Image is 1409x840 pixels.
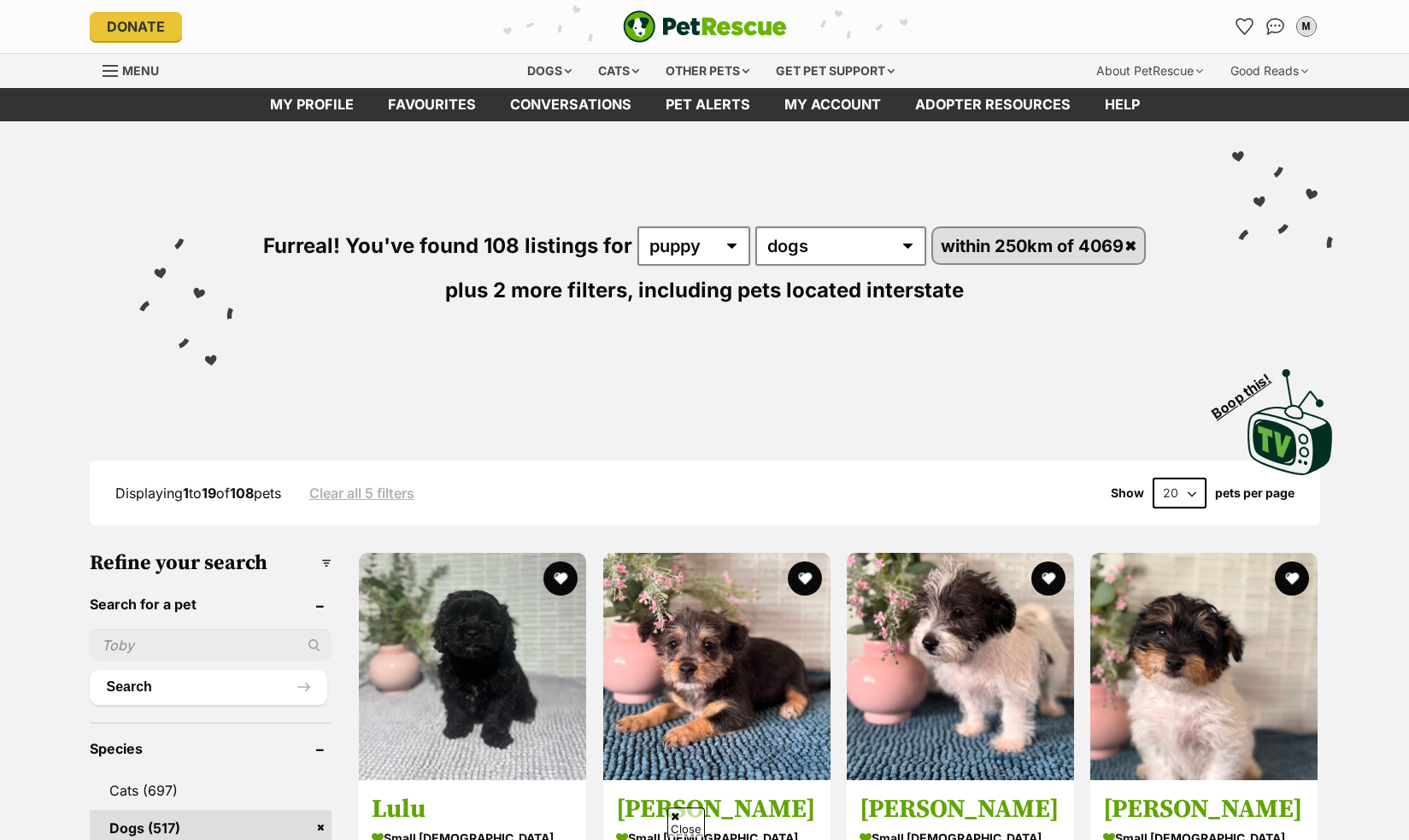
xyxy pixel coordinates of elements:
a: Boop this! [1248,354,1333,479]
button: favourite [1031,561,1066,596]
span: including pets located interstate [638,278,964,303]
a: Donate [90,12,182,41]
button: My account [1293,13,1320,40]
a: Pet alerts [649,88,767,121]
span: Show [1111,486,1144,500]
a: conversations [493,88,649,121]
strong: 1 [183,485,189,502]
a: Conversations [1262,13,1289,40]
label: pets per page [1215,486,1295,500]
a: Adopter resources [898,88,1088,121]
a: within 250km of 4069 [933,228,1145,263]
div: Cats [586,54,651,88]
div: Other pets [654,54,761,88]
span: Displaying to of pets [115,485,281,502]
img: PetRescue TV logo [1248,369,1333,475]
h3: Refine your search [90,551,332,575]
span: Menu [122,63,159,78]
input: Toby [90,629,332,661]
h3: [PERSON_NAME] [1103,793,1305,825]
a: Help [1088,88,1157,121]
button: favourite [544,561,578,596]
button: favourite [788,561,822,596]
div: About PetRescue [1084,54,1215,88]
div: Get pet support [764,54,907,88]
a: My account [767,88,898,121]
img: Freddie - Maltese x Poodle x Fox Terrier Dog [1090,553,1318,780]
a: Favourites [1231,13,1259,40]
img: Marvin - Maltese x Poodle x Fox Terrier Dog [603,553,831,780]
a: PetRescue [623,10,787,43]
h3: [PERSON_NAME] [860,793,1061,825]
span: Boop this! [1208,360,1287,421]
strong: 19 [202,485,216,502]
span: plus 2 more filters, [445,278,633,303]
strong: 108 [230,485,254,502]
header: Species [90,741,332,756]
img: chat-41dd97257d64d25036548639549fe6c8038ab92f7586957e7f3b1b290dea8141.svg [1266,18,1284,35]
span: Close [667,808,705,837]
img: Hank - Maltese x Poodle x Fox Terrier Dog [847,553,1074,780]
img: logo-e224e6f780fb5917bec1dbf3a21bbac754714ae5b6737aabdf751b685950b380.svg [623,10,787,43]
span: Furreal! You've found 108 listings for [263,233,632,258]
ul: Account quick links [1231,13,1320,40]
h3: [PERSON_NAME] [616,793,818,825]
div: M [1298,18,1315,35]
img: Lulu - Maltese x Shih Tzu x Poodle Dog [359,553,586,780]
div: Good Reads [1218,54,1320,88]
button: favourite [1276,561,1310,596]
a: My profile [253,88,371,121]
header: Search for a pet [90,596,332,612]
a: Favourites [371,88,493,121]
a: Cats (697) [90,772,332,808]
div: Dogs [515,54,584,88]
a: Clear all 5 filters [309,485,414,501]
a: Menu [103,54,171,85]
h3: Lulu [372,793,573,825]
button: Search [90,670,328,704]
